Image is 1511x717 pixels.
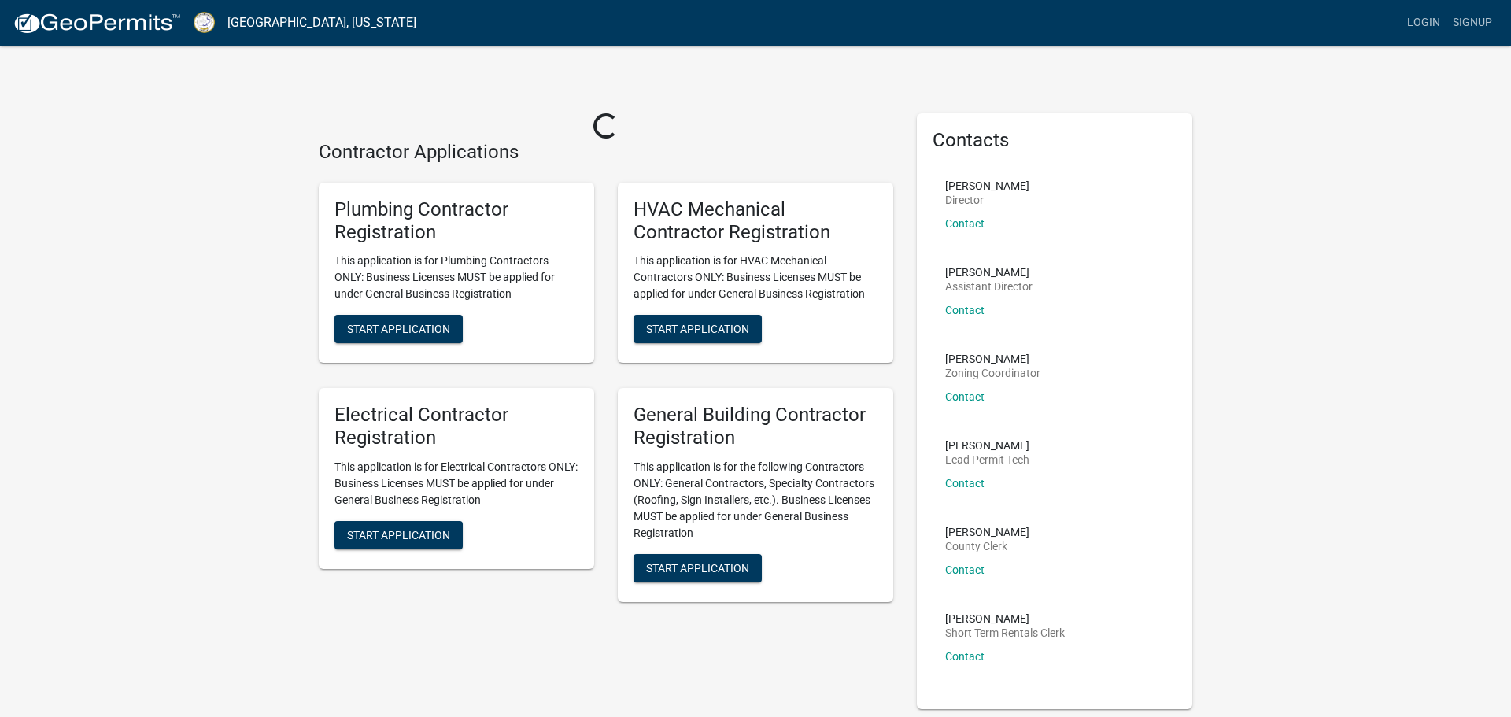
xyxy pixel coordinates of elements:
h5: HVAC Mechanical Contractor Registration [634,198,877,244]
a: Login [1401,8,1446,38]
img: Putnam County, Georgia [194,12,215,33]
p: [PERSON_NAME] [945,613,1065,624]
button: Start Application [634,315,762,343]
a: Contact [945,650,985,663]
a: Contact [945,390,985,403]
span: Start Application [347,323,450,335]
a: Contact [945,304,985,316]
p: Assistant Director [945,281,1033,292]
p: [PERSON_NAME] [945,267,1033,278]
h5: Contacts [933,129,1177,152]
a: Contact [945,564,985,576]
p: [PERSON_NAME] [945,527,1029,538]
p: County Clerk [945,541,1029,552]
span: Start Application [646,323,749,335]
p: This application is for Electrical Contractors ONLY: Business Licenses MUST be applied for under ... [334,459,578,508]
h5: Electrical Contractor Registration [334,404,578,449]
button: Start Application [334,521,463,549]
h5: General Building Contractor Registration [634,404,877,449]
a: Contact [945,477,985,490]
p: Zoning Coordinator [945,368,1040,379]
p: This application is for the following Contractors ONLY: General Contractors, Specialty Contractor... [634,459,877,541]
p: [PERSON_NAME] [945,440,1029,451]
p: Lead Permit Tech [945,454,1029,465]
p: Short Term Rentals Clerk [945,627,1065,638]
span: Start Application [646,561,749,574]
p: This application is for HVAC Mechanical Contractors ONLY: Business Licenses MUST be applied for u... [634,253,877,302]
p: Director [945,194,1029,205]
h4: Contractor Applications [319,141,893,164]
p: [PERSON_NAME] [945,180,1029,191]
h5: Plumbing Contractor Registration [334,198,578,244]
p: This application is for Plumbing Contractors ONLY: Business Licenses MUST be applied for under Ge... [334,253,578,302]
span: Start Application [347,528,450,541]
button: Start Application [634,554,762,582]
a: [GEOGRAPHIC_DATA], [US_STATE] [227,9,416,36]
button: Start Application [334,315,463,343]
a: Signup [1446,8,1498,38]
a: Contact [945,217,985,230]
p: [PERSON_NAME] [945,353,1040,364]
wm-workflow-list-section: Contractor Applications [319,141,893,615]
